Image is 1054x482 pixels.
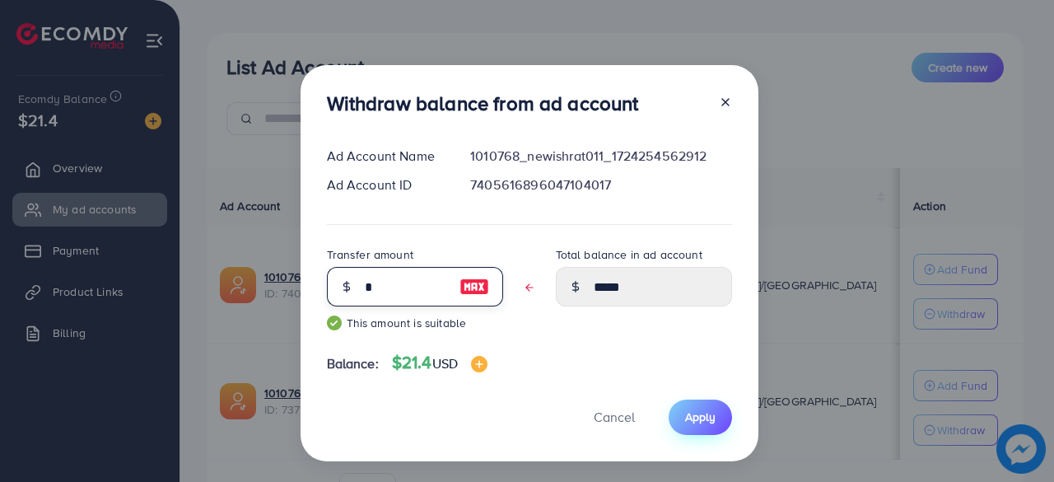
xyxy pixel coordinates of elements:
[327,316,342,330] img: guide
[327,91,639,115] h3: Withdraw balance from ad account
[457,175,744,194] div: 7405616896047104017
[459,277,489,297] img: image
[594,408,635,426] span: Cancel
[573,400,655,435] button: Cancel
[432,354,458,372] span: USD
[457,147,744,166] div: 1010768_newishrat011_1724254562912
[556,246,702,263] label: Total balance in ad account
[327,246,413,263] label: Transfer amount
[314,175,458,194] div: Ad Account ID
[327,354,379,373] span: Balance:
[669,400,732,435] button: Apply
[392,353,487,373] h4: $21.4
[314,147,458,166] div: Ad Account Name
[327,315,503,331] small: This amount is suitable
[471,356,487,372] img: image
[685,409,716,425] span: Apply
